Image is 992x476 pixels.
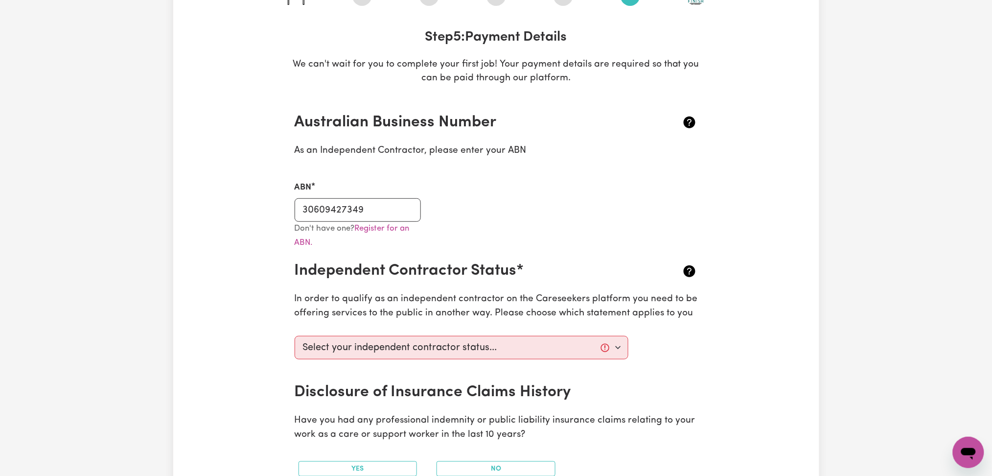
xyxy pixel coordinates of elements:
[295,198,421,222] input: e.g. 51 824 753 556
[287,29,706,46] h3: Step 5 : Payment Details
[295,224,410,247] small: Don't have one?
[295,262,631,280] h2: Independent Contractor Status*
[295,144,698,158] p: As an Independent Contractor, please enter your ABN
[295,224,410,247] a: Register for an ABN.
[953,437,984,468] iframe: Button to launch messaging window
[295,181,312,194] label: ABN
[295,414,698,442] p: Have you had any professional indemnity or public liability insurance claims relating to your wor...
[295,113,631,132] h2: Australian Business Number
[295,292,698,321] p: In order to qualify as an independent contractor on the Careseekers platform you need to be offer...
[287,58,706,86] p: We can't wait for you to complete your first job! Your payment details are required so that you c...
[295,383,631,402] h2: Disclosure of Insurance Claims History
